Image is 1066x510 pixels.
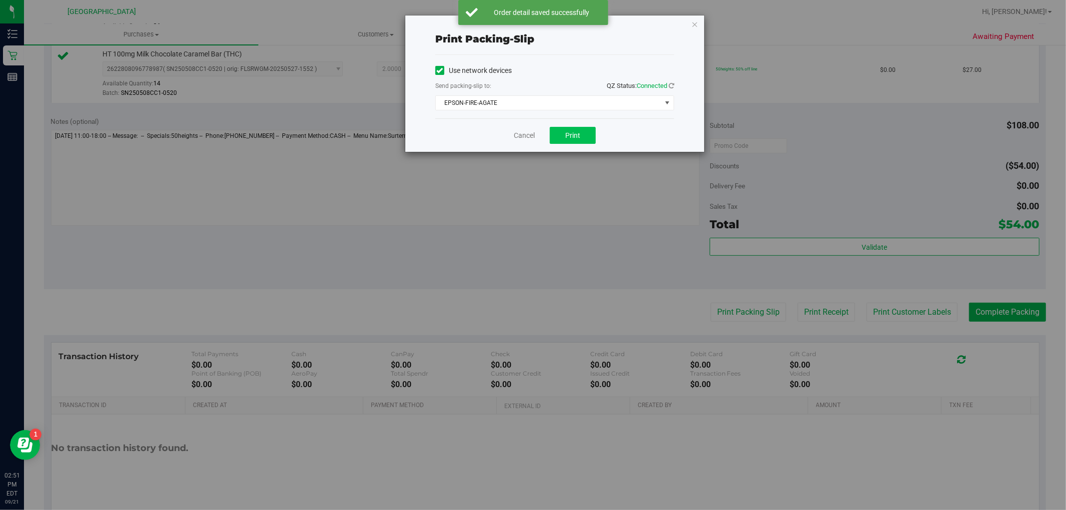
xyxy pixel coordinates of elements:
[483,7,601,17] div: Order detail saved successfully
[29,429,41,441] iframe: Resource center unread badge
[514,130,535,141] a: Cancel
[607,82,674,89] span: QZ Status:
[436,96,661,110] span: EPSON-FIRE-AGATE
[550,127,596,144] button: Print
[435,81,491,90] label: Send packing-slip to:
[435,65,512,76] label: Use network devices
[661,96,674,110] span: select
[435,33,534,45] span: Print packing-slip
[565,131,580,139] span: Print
[10,430,40,460] iframe: Resource center
[637,82,667,89] span: Connected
